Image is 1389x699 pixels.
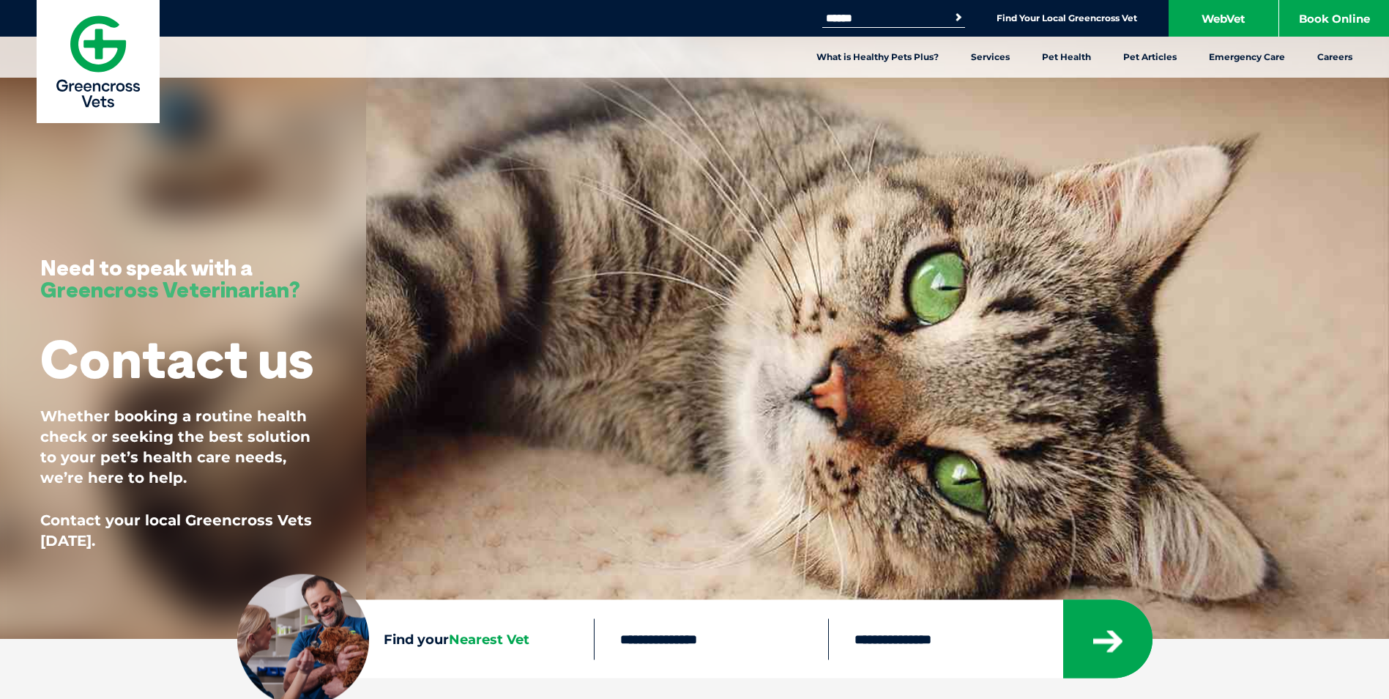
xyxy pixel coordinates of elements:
h1: Contact us [40,330,313,388]
a: Services [955,37,1026,78]
a: Find Your Local Greencross Vet [997,12,1137,24]
a: What is Healthy Pets Plus? [800,37,955,78]
a: Pet Health [1026,37,1107,78]
h3: Need to speak with a [40,256,300,300]
h4: Find your [384,632,595,646]
a: Emergency Care [1193,37,1301,78]
p: Whether booking a routine health check or seeking the best solution to your pet’s health care nee... [40,406,326,488]
a: Pet Articles [1107,37,1193,78]
button: Search [951,10,966,25]
span: Greencross Veterinarian? [40,275,300,303]
span: Nearest Vet [449,631,529,647]
a: Careers [1301,37,1368,78]
p: Contact your local Greencross Vets [DATE]. [40,510,326,551]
